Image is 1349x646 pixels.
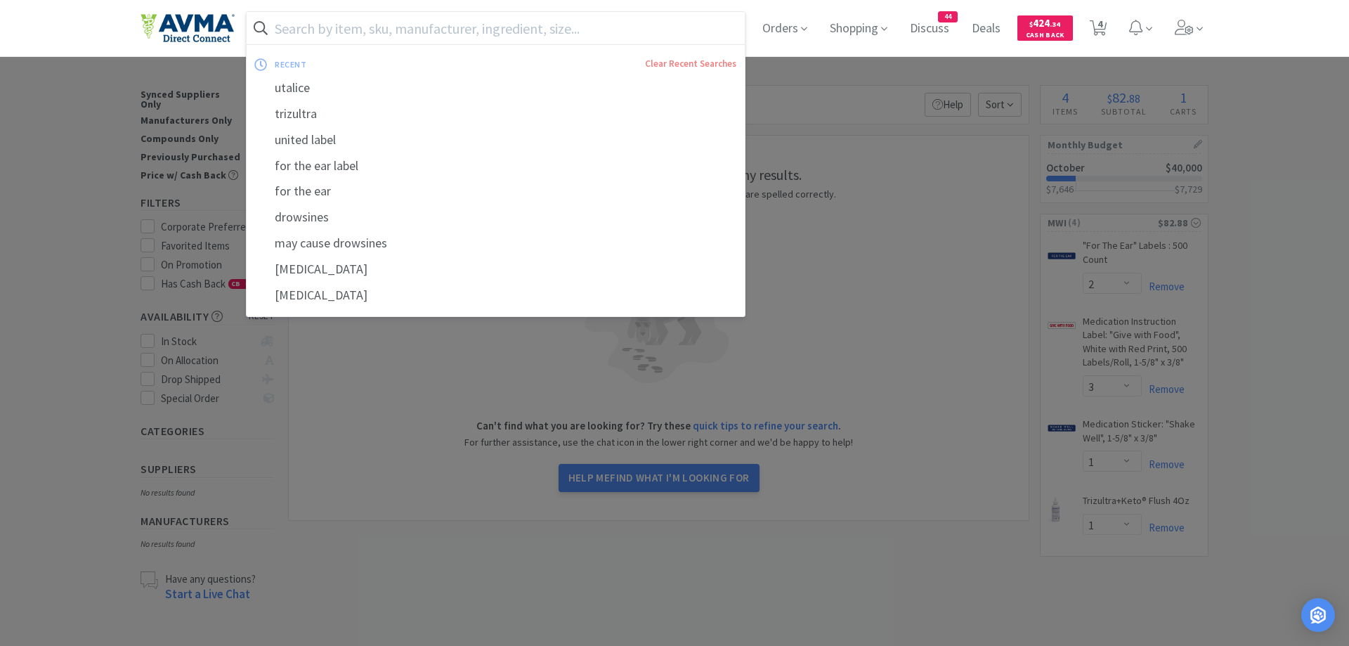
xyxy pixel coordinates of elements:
input: Search by item, sku, manufacturer, ingredient, size... [247,12,745,44]
a: 4 [1084,24,1113,37]
a: Deals [966,22,1006,35]
div: united label [247,127,745,153]
a: Clear Recent Searches [645,58,736,70]
div: Open Intercom Messenger [1301,598,1335,632]
a: Discuss44 [904,22,955,35]
span: Cash Back [1026,32,1064,41]
span: . 34 [1050,20,1060,29]
div: for the ear label [247,153,745,179]
div: trizultra [247,101,745,127]
div: [MEDICAL_DATA] [247,257,745,283]
span: $ [1029,20,1033,29]
a: $424.34Cash Back [1017,9,1073,47]
img: e4e33dab9f054f5782a47901c742baa9_102.png [141,13,235,43]
span: 424 [1029,16,1060,30]
div: [MEDICAL_DATA] [247,283,745,309]
div: utalice [247,75,745,101]
div: drowsines [247,205,745,231]
span: 44 [939,12,957,22]
div: for the ear [247,179,745,205]
div: recent [275,53,476,75]
div: may cause drowsines [247,231,745,257]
